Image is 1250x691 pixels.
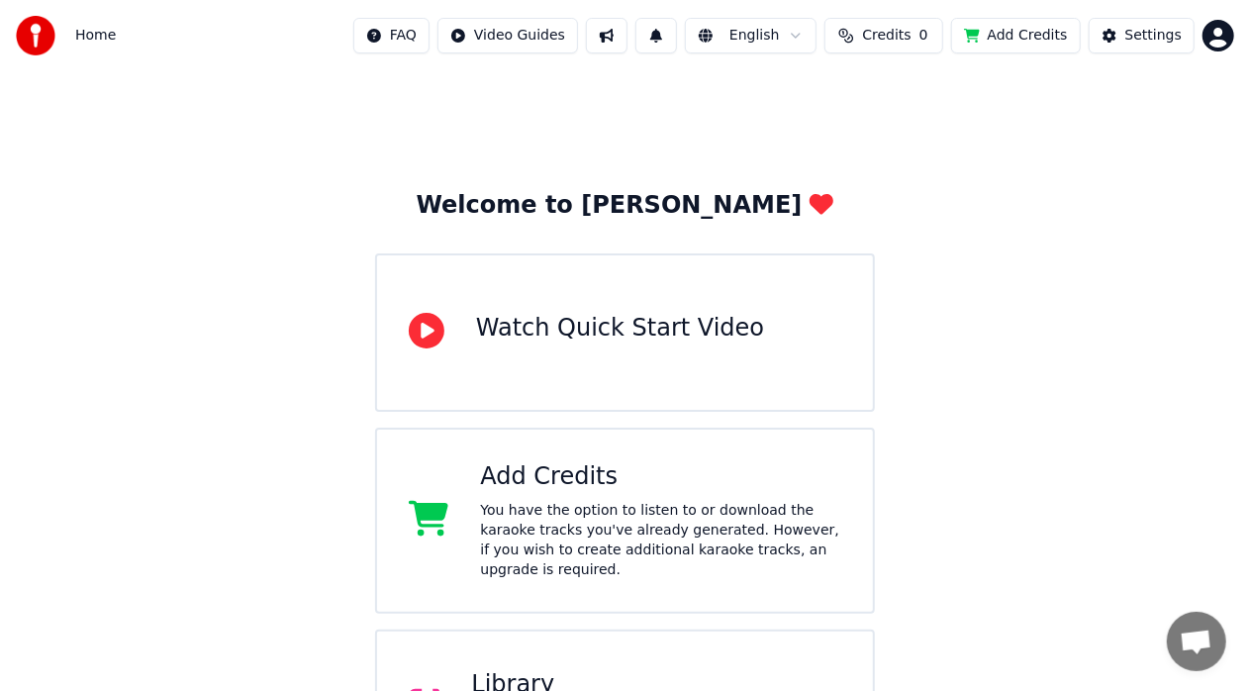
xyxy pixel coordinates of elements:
[437,18,578,53] button: Video Guides
[16,16,55,55] img: youka
[1167,612,1226,671] a: Open chat
[417,190,834,222] div: Welcome to [PERSON_NAME]
[951,18,1081,53] button: Add Credits
[824,18,943,53] button: Credits0
[75,26,116,46] span: Home
[862,26,911,46] span: Credits
[353,18,430,53] button: FAQ
[1089,18,1195,53] button: Settings
[476,313,764,345] div: Watch Quick Start Video
[480,461,841,493] div: Add Credits
[75,26,116,46] nav: breadcrumb
[919,26,928,46] span: 0
[1125,26,1182,46] div: Settings
[480,501,841,580] div: You have the option to listen to or download the karaoke tracks you've already generated. However...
